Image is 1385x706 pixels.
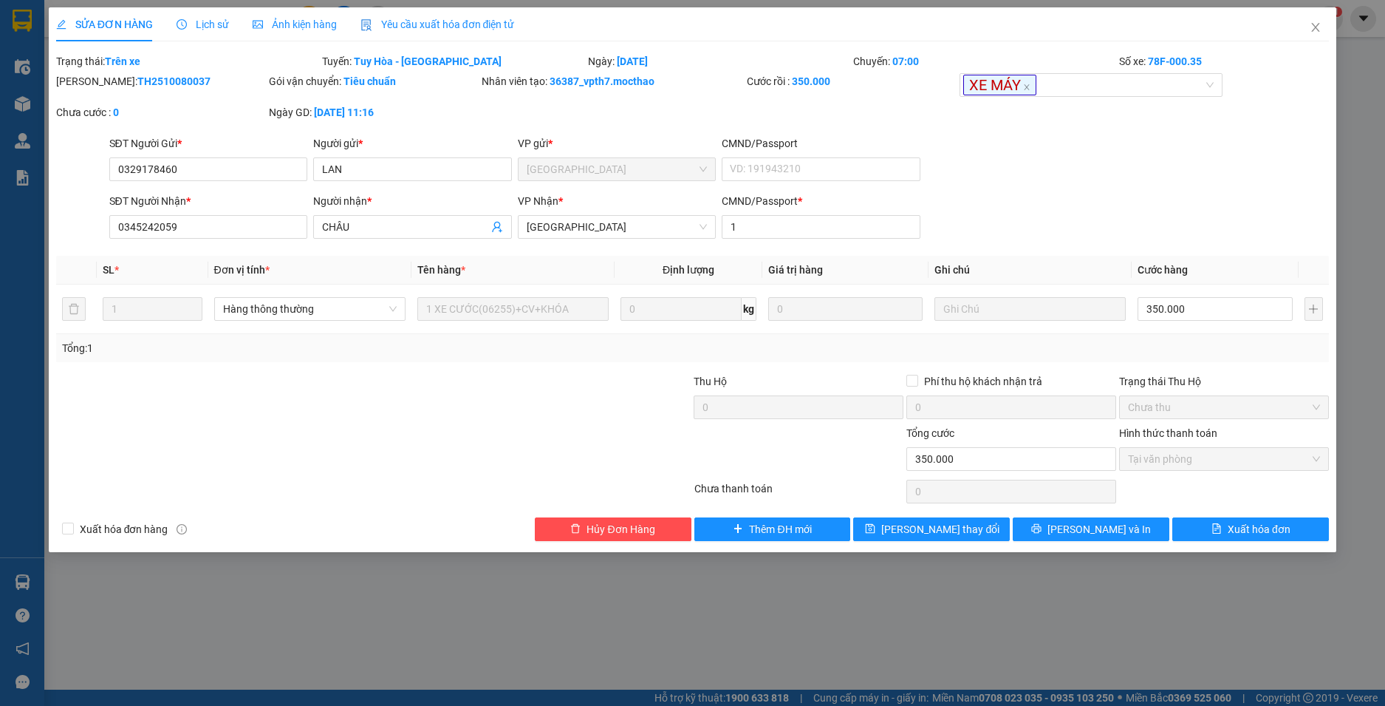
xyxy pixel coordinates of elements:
[906,427,954,439] span: Tổng cước
[313,193,512,209] div: Người nhận
[617,55,648,67] b: [DATE]
[570,523,581,535] span: delete
[360,19,372,31] img: icon
[253,18,337,30] span: Ảnh kiện hàng
[253,19,263,30] span: picture
[1013,517,1169,541] button: printer[PERSON_NAME] và In
[223,298,397,320] span: Hàng thông thường
[56,104,266,121] div: Chưa cước :
[918,373,1048,390] span: Phí thu hộ khách nhận trả
[535,517,691,541] button: deleteHủy Đơn Hàng
[865,523,875,535] span: save
[343,75,396,87] b: Tiêu chuẩn
[1119,373,1329,390] div: Trạng thái Thu Hộ
[177,18,229,30] span: Lịch sử
[105,55,140,67] b: Trên xe
[852,53,1118,69] div: Chuyến:
[137,75,211,87] b: TH2510080037
[749,521,811,537] span: Thêm ĐH mới
[1047,521,1151,537] span: [PERSON_NAME] và In
[853,517,1010,541] button: save[PERSON_NAME] thay đổi
[214,264,270,276] span: Đơn vị tính
[722,193,920,209] div: CMND/Passport
[934,297,1126,321] input: Ghi Chú
[1138,264,1188,276] span: Cước hàng
[694,376,727,387] span: Thu Hộ
[792,75,830,87] b: 350.000
[177,19,187,30] span: clock-circle
[1128,396,1320,418] span: Chưa thu
[321,53,587,69] div: Tuyến:
[109,193,308,209] div: SĐT Người Nhận
[62,297,86,321] button: delete
[109,135,308,152] div: SĐT Người Gửi
[314,106,374,118] b: [DATE] 11:16
[722,135,920,152] div: CMND/Passport
[768,264,823,276] span: Giá trị hàng
[354,55,502,67] b: Tuy Hòa - [GEOGRAPHIC_DATA]
[881,521,999,537] span: [PERSON_NAME] thay đổi
[693,481,906,506] div: Chưa thanh toán
[518,135,717,152] div: VP gửi
[694,517,851,541] button: plusThêm ĐH mới
[1128,448,1320,470] span: Tại văn phòng
[1310,21,1321,33] span: close
[747,73,957,89] div: Cước rồi :
[587,53,852,69] div: Ngày:
[56,73,266,89] div: [PERSON_NAME]:
[1119,427,1217,439] label: Hình thức thanh toán
[550,75,654,87] b: 36387_vpth7.mocthao
[56,18,153,30] span: SỬA ĐƠN HÀNG
[1118,53,1330,69] div: Số xe:
[113,106,119,118] b: 0
[103,264,114,276] span: SL
[360,18,515,30] span: Yêu cầu xuất hóa đơn điện tử
[491,221,503,233] span: user-add
[269,104,479,121] div: Ngày GD:
[56,19,66,30] span: edit
[1228,521,1290,537] span: Xuất hóa đơn
[417,297,609,321] input: VD: Bàn, Ghế
[892,55,919,67] b: 07:00
[733,523,743,535] span: plus
[1023,84,1030,91] span: close
[527,158,708,180] span: Tuy Hòa
[587,521,654,537] span: Hủy Đơn Hàng
[1172,517,1329,541] button: file-textXuất hóa đơn
[55,53,321,69] div: Trạng thái:
[518,195,558,207] span: VP Nhận
[768,297,923,321] input: 0
[1211,523,1222,535] span: file-text
[663,264,714,276] span: Định lượng
[74,521,174,537] span: Xuất hóa đơn hàng
[482,73,745,89] div: Nhân viên tạo:
[62,340,535,356] div: Tổng: 1
[527,216,708,238] span: Đà Nẵng
[929,256,1132,285] th: Ghi chú
[963,75,1036,95] span: XE MÁY
[1304,297,1324,321] button: plus
[177,524,187,534] span: info-circle
[417,264,465,276] span: Tên hàng
[742,297,756,321] span: kg
[1148,55,1202,67] b: 78F-000.35
[1031,523,1042,535] span: printer
[1295,7,1336,49] button: Close
[313,135,512,152] div: Người gửi
[269,73,479,89] div: Gói vận chuyển:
